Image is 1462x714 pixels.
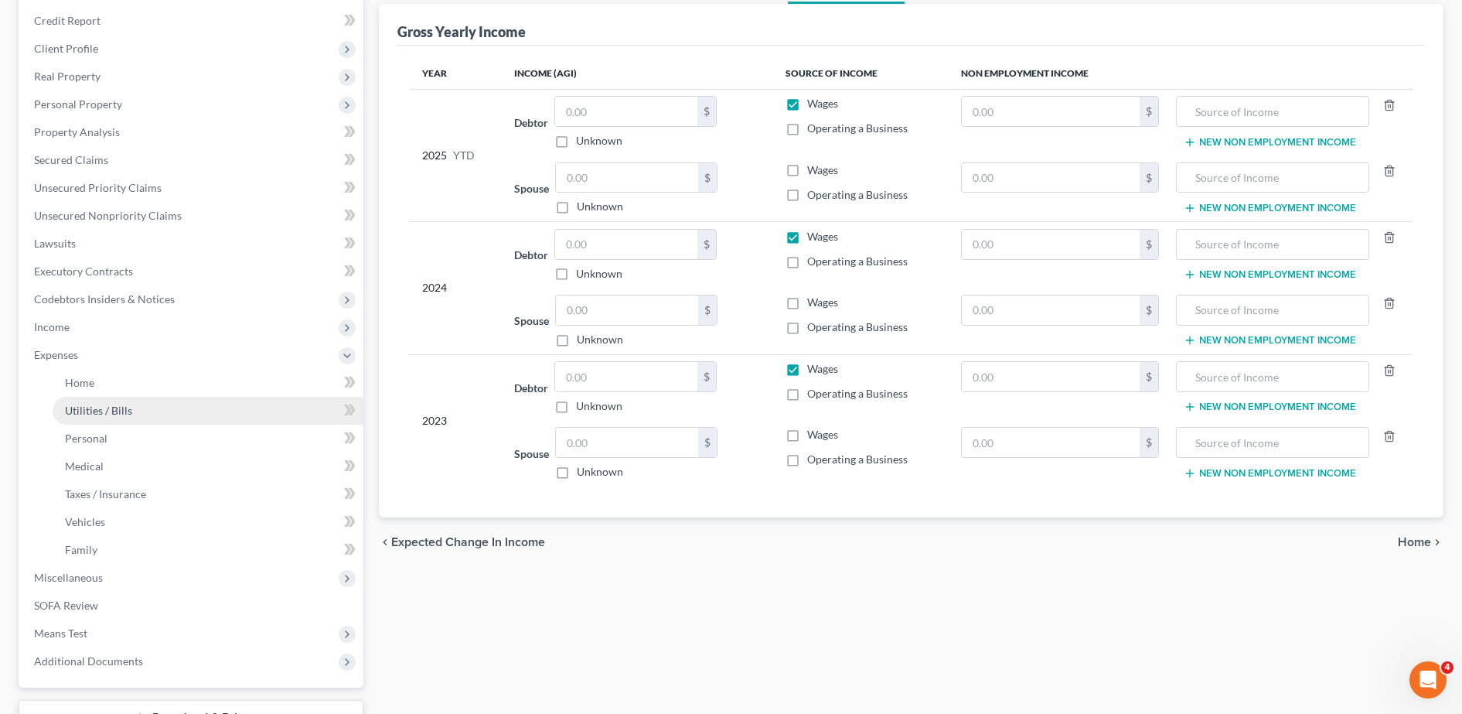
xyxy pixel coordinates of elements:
label: Debtor [514,380,548,396]
a: Unsecured Nonpriority Claims [22,202,363,230]
button: New Non Employment Income [1184,334,1356,347]
div: $ [1140,230,1158,259]
span: Wages [807,362,838,375]
label: Debtor [514,114,548,131]
button: New Non Employment Income [1184,401,1356,413]
input: Source of Income [1184,163,1361,193]
span: Credit Report [34,14,101,27]
label: Unknown [576,398,622,414]
span: 4 [1441,661,1453,674]
span: Codebtors Insiders & Notices [34,292,175,306]
span: Personal Property [34,97,122,111]
span: Property Analysis [34,125,120,138]
span: Wages [807,428,838,441]
i: chevron_right [1431,536,1443,548]
div: $ [1140,428,1158,457]
input: 0.00 [555,230,697,259]
input: Source of Income [1184,362,1361,391]
span: Operating a Business [807,453,908,466]
span: Utilities / Bills [65,404,132,417]
div: $ [697,97,716,126]
span: Means Test [34,627,87,640]
a: Secured Claims [22,146,363,174]
a: Executory Contracts [22,258,363,285]
input: 0.00 [962,230,1140,259]
span: SOFA Review [34,599,98,612]
th: Source of Income [773,58,948,89]
span: YTD [453,148,475,163]
span: Family [65,543,97,556]
label: Unknown [576,266,622,282]
input: 0.00 [556,163,698,193]
a: Taxes / Insurance [53,480,363,508]
a: Unsecured Priority Claims [22,174,363,202]
div: Gross Yearly Income [397,22,526,41]
button: chevron_left Expected Change in Income [379,536,545,548]
span: Miscellaneous [34,571,103,584]
label: Spouse [514,446,549,462]
span: Real Property [34,70,101,83]
span: Operating a Business [807,121,908,135]
span: Additional Documents [34,654,143,668]
span: Wages [807,163,838,176]
input: 0.00 [555,362,697,391]
a: Vehicles [53,508,363,536]
span: Lawsuits [34,237,76,250]
span: Expected Change in Income [391,536,545,548]
span: Wages [807,97,838,110]
span: Unsecured Nonpriority Claims [34,209,182,222]
button: New Non Employment Income [1184,202,1356,214]
label: Debtor [514,247,548,263]
input: 0.00 [962,163,1140,193]
div: $ [698,296,717,325]
div: 2023 [422,361,489,480]
span: Executory Contracts [34,265,133,278]
th: Year [410,58,502,89]
div: $ [1140,296,1158,325]
button: Home chevron_right [1398,536,1443,548]
button: New Non Employment Income [1184,467,1356,480]
a: Lawsuits [22,230,363,258]
div: 2024 [422,229,489,347]
a: Credit Report [22,7,363,35]
input: 0.00 [555,97,697,126]
span: Medical [65,459,104,473]
input: Source of Income [1184,97,1361,126]
label: Unknown [577,199,623,214]
button: New Non Employment Income [1184,136,1356,149]
span: Expenses [34,348,78,361]
div: $ [698,428,717,457]
label: Spouse [514,313,549,329]
span: Personal [65,432,107,445]
th: Income (AGI) [502,58,773,89]
span: Operating a Business [807,188,908,201]
input: 0.00 [962,97,1140,126]
input: Source of Income [1184,230,1361,259]
span: Taxes / Insurance [65,487,146,500]
div: 2025 [422,96,489,214]
input: 0.00 [556,428,698,457]
span: Vehicles [65,515,105,528]
span: Home [1398,536,1431,548]
a: Utilities / Bills [53,397,363,425]
a: SOFA Review [22,592,363,620]
th: Non Employment Income [949,58,1413,89]
label: Unknown [576,133,622,149]
span: Operating a Business [807,387,908,400]
label: Unknown [577,464,623,480]
button: New Non Employment Income [1184,268,1356,281]
span: Operating a Business [807,320,908,333]
span: Wages [807,296,838,309]
input: 0.00 [962,296,1140,325]
div: $ [697,230,716,259]
span: Wages [807,230,838,243]
a: Personal [53,425,363,453]
span: Home [65,376,94,389]
span: Unsecured Priority Claims [34,181,162,194]
input: 0.00 [962,362,1140,391]
span: Income [34,320,70,333]
label: Spouse [514,180,549,196]
div: $ [698,163,717,193]
a: Property Analysis [22,118,363,146]
input: 0.00 [962,428,1140,457]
